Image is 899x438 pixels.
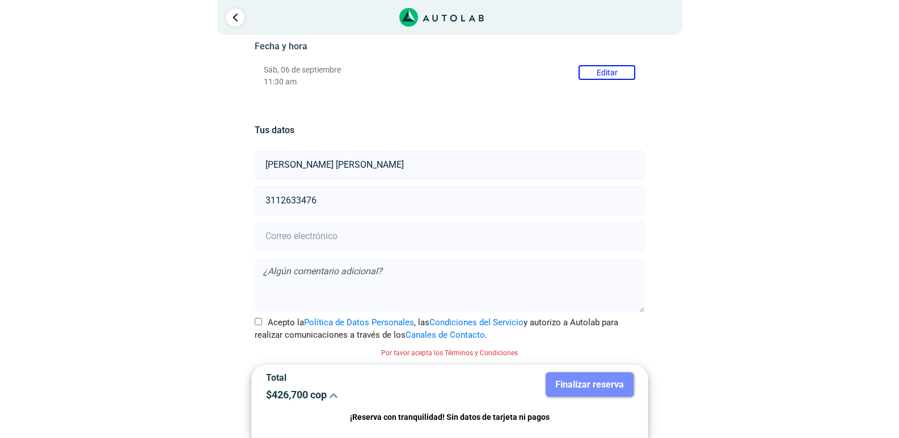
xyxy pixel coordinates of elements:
p: 11:30 am [264,77,635,87]
a: Política de Datos Personales [304,317,414,328]
h5: Fecha y hora [255,41,644,52]
p: $ 426,700 cop [266,389,441,401]
a: Canales de Contacto [406,330,485,340]
input: Acepto laPolítica de Datos Personales, lasCondiciones del Servicioy autorizo a Autolab para reali... [255,318,262,325]
p: Sáb, 06 de septiembre [264,65,635,75]
h5: Tus datos [255,125,644,135]
input: Celular [255,186,644,215]
button: Editar [579,65,635,80]
input: Correo electrónico [255,222,644,250]
a: Condiciones del Servicio [429,317,524,328]
input: Nombre y apellido [255,151,644,179]
p: ¡Reserva con tranquilidad! Sin datos de tarjeta ni pagos [266,411,634,424]
a: Link al sitio de autolab [399,11,484,22]
p: Total [266,372,441,383]
small: Por favor acepta los Términos y Condiciones [381,349,518,357]
label: Acepto la , las y autorizo a Autolab para realizar comunicaciones a través de los . [255,316,644,342]
a: Ir al paso anterior [226,8,244,27]
button: Finalizar reserva [546,372,634,397]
